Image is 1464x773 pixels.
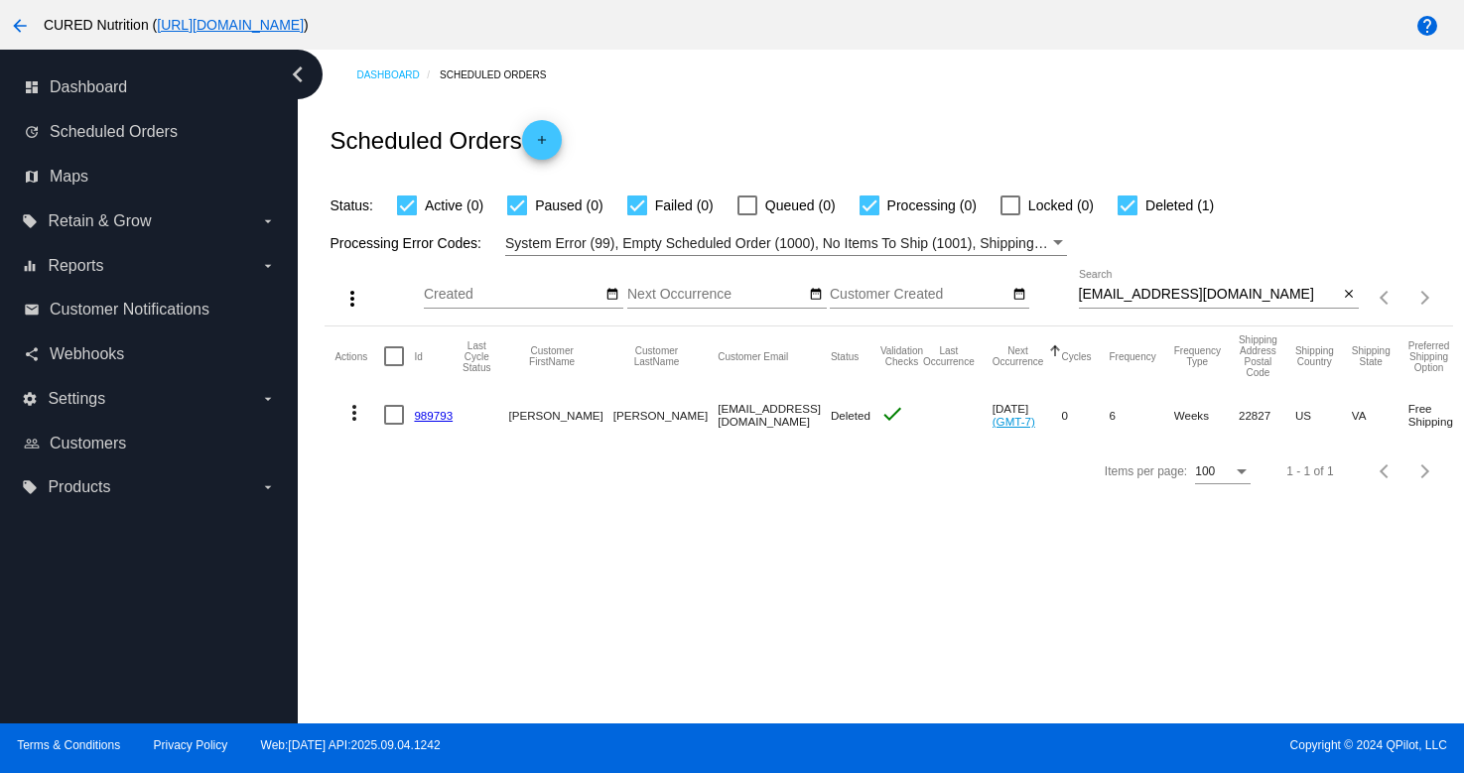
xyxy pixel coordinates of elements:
a: Scheduled Orders [440,60,564,90]
button: Change sorting for CustomerEmail [718,350,788,362]
button: Change sorting for PreferredShippingOption [1408,340,1450,373]
mat-select: Filter by Processing Error Codes [505,231,1067,256]
i: local_offer [22,213,38,229]
mat-icon: date_range [1012,287,1026,303]
span: Deleted [831,409,870,422]
button: Change sorting for ShippingCountry [1295,345,1334,367]
i: equalizer [22,258,38,274]
a: [URL][DOMAIN_NAME] [157,17,304,33]
button: Change sorting for ShippingPostcode [1239,334,1277,378]
a: 989793 [414,409,453,422]
input: Search [1079,287,1339,303]
button: Change sorting for CustomerLastName [613,345,700,367]
span: Customer Notifications [50,301,209,319]
button: Change sorting for LastProcessingCycleId [463,340,490,373]
span: Processing Error Codes: [330,235,481,251]
mat-icon: date_range [809,287,823,303]
a: Terms & Conditions [17,738,120,752]
mat-select: Items per page: [1195,465,1251,479]
span: Products [48,478,110,496]
mat-cell: 6 [1109,386,1173,444]
i: arrow_drop_down [260,479,276,495]
mat-icon: more_vert [340,287,364,311]
input: Next Occurrence [627,287,806,303]
mat-cell: [PERSON_NAME] [508,386,612,444]
a: share Webhooks [24,338,276,370]
button: Change sorting for ShippingState [1352,345,1391,367]
span: Queued (0) [765,193,836,217]
mat-header-cell: Actions [334,326,384,386]
mat-cell: Weeks [1174,386,1239,444]
span: 100 [1195,464,1215,478]
button: Change sorting for Id [414,350,422,362]
button: Change sorting for LastOccurrenceUtc [923,345,975,367]
span: Scheduled Orders [50,123,178,141]
button: Change sorting for Cycles [1061,350,1091,362]
span: Dashboard [50,78,127,96]
mat-icon: date_range [605,287,619,303]
div: 1 - 1 of 1 [1286,464,1333,478]
span: Webhooks [50,345,124,363]
a: dashboard Dashboard [24,71,276,103]
a: update Scheduled Orders [24,116,276,148]
mat-icon: more_vert [342,401,366,425]
mat-cell: [DATE] [993,386,1062,444]
mat-icon: check [880,402,904,426]
i: map [24,169,40,185]
mat-cell: 22827 [1239,386,1295,444]
button: Change sorting for NextOccurrenceUtc [993,345,1044,367]
h2: Scheduled Orders [330,120,561,160]
button: Previous page [1366,451,1405,491]
button: Change sorting for FrequencyType [1174,345,1221,367]
i: arrow_drop_down [260,258,276,274]
i: share [24,346,40,362]
button: Next page [1405,278,1445,318]
i: people_outline [24,436,40,451]
mat-icon: help [1415,14,1439,38]
mat-cell: VA [1352,386,1408,444]
input: Customer Created [830,287,1008,303]
button: Clear [1338,285,1359,306]
button: Change sorting for CustomerFirstName [508,345,595,367]
mat-cell: [EMAIL_ADDRESS][DOMAIN_NAME] [718,386,831,444]
a: Web:[DATE] API:2025.09.04.1242 [261,738,441,752]
button: Previous page [1366,278,1405,318]
i: update [24,124,40,140]
i: chevron_left [282,59,314,90]
span: Locked (0) [1028,193,1094,217]
mat-icon: close [1342,287,1356,303]
a: people_outline Customers [24,428,276,459]
a: Privacy Policy [154,738,228,752]
button: Change sorting for Status [831,350,859,362]
i: local_offer [22,479,38,495]
button: Next page [1405,451,1445,491]
i: arrow_drop_down [260,213,276,229]
mat-cell: US [1295,386,1352,444]
input: Created [424,287,602,303]
a: map Maps [24,161,276,193]
span: Settings [48,390,105,408]
span: Active (0) [425,193,483,217]
a: (GMT-7) [993,415,1035,428]
span: Processing (0) [887,193,977,217]
i: dashboard [24,79,40,95]
span: Reports [48,257,103,275]
mat-icon: add [530,133,554,157]
span: Retain & Grow [48,212,151,230]
mat-cell: 0 [1061,386,1109,444]
div: Items per page: [1105,464,1187,478]
span: Copyright © 2024 QPilot, LLC [749,738,1447,752]
span: Failed (0) [655,193,714,217]
span: Paused (0) [535,193,602,217]
a: Dashboard [356,60,440,90]
mat-icon: arrow_back [8,14,32,38]
span: CURED Nutrition ( ) [44,17,309,33]
a: email Customer Notifications [24,294,276,325]
span: Maps [50,168,88,186]
span: Status: [330,197,373,213]
i: arrow_drop_down [260,391,276,407]
mat-header-cell: Validation Checks [880,326,923,386]
i: email [24,302,40,318]
mat-cell: [PERSON_NAME] [613,386,718,444]
span: Deleted (1) [1145,193,1214,217]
